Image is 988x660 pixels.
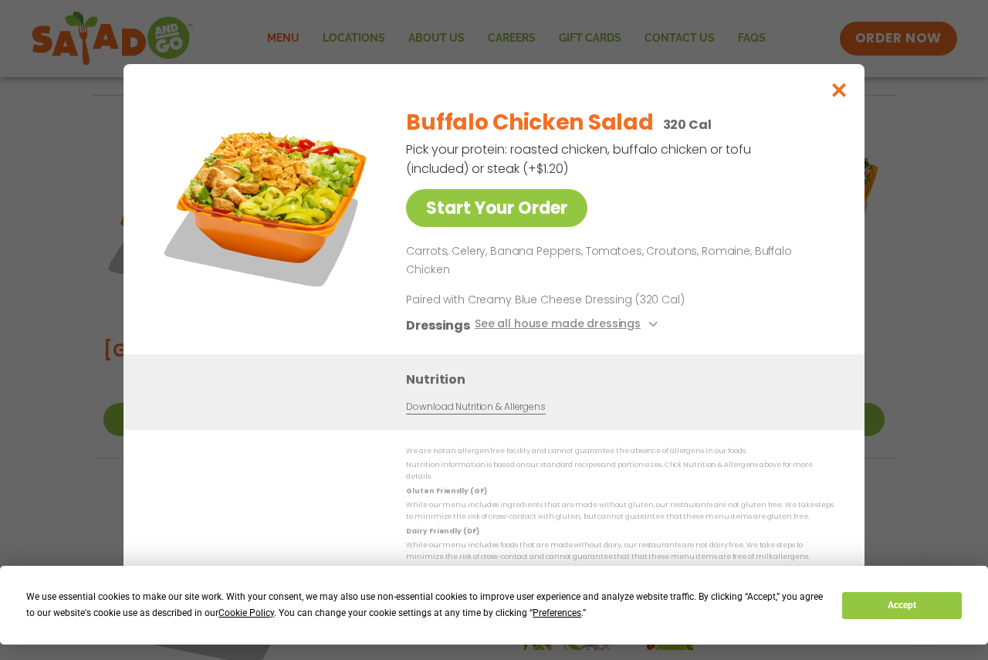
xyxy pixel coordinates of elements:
a: Start Your Order [406,189,587,227]
p: While our menu includes foods that are made without dairy, our restaurants are not dairy free. We... [406,540,834,564]
p: 320 Cal [663,115,712,134]
p: Paired with Creamy Blue Cheese Dressing (320 Cal) [406,291,692,307]
button: See all house made dressings [475,315,662,334]
img: Featured product photo for Buffalo Chicken Salad [158,95,374,311]
p: Pick your protein: roasted chicken, buffalo chicken or tofu (included) or steak (+$1.20) [406,140,753,178]
div: We use essential cookies to make our site work. With your consent, we may also use non-essential ... [26,589,824,621]
p: While our menu includes ingredients that are made without gluten, our restaurants are not gluten ... [406,499,834,523]
button: Close modal [814,64,864,116]
strong: Dairy Friendly (DF) [406,526,479,535]
p: We are not an allergen free facility and cannot guarantee the absence of allergens in our foods. [406,445,834,457]
p: Nutrition information is based on our standard recipes and portion sizes. Click Nutrition & Aller... [406,459,834,483]
span: Cookie Policy [218,608,274,618]
span: Preferences [533,608,581,618]
button: Accept [842,592,961,619]
strong: Gluten Friendly (GF) [406,486,486,495]
h2: Buffalo Chicken Salad [406,107,653,139]
p: Carrots, Celery, Banana Peppers, Tomatoes, Croutons, Romaine, Buffalo Chicken [406,242,827,279]
h3: Dressings [406,315,470,334]
a: Download Nutrition & Allergens [406,399,545,414]
h3: Nutrition [406,369,841,388]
